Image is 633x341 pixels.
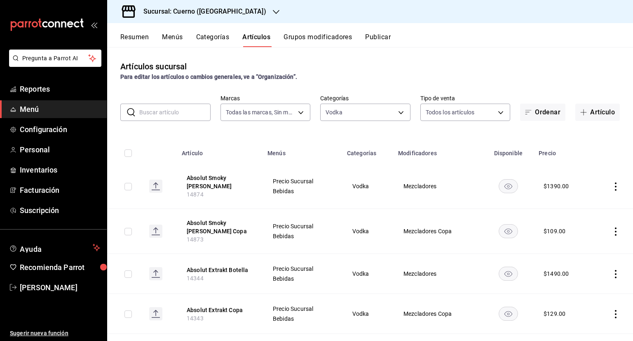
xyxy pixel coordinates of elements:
[242,33,270,47] button: Artículos
[91,21,97,28] button: open_drawer_menu
[273,223,332,229] span: Precio Sucursal
[137,7,266,17] h3: Sucursal: Cuerno ([GEOGRAPHIC_DATA])
[187,315,204,322] span: 14343
[263,137,342,164] th: Menús
[139,104,211,121] input: Buscar artículo
[20,262,100,273] span: Recomienda Parrot
[187,191,204,198] span: 14874
[120,33,149,47] button: Resumen
[544,227,565,235] div: $ 109.00
[120,33,633,47] div: navigation tabs
[420,95,511,101] label: Tipo de venta
[499,267,518,281] button: availability-product
[187,174,253,190] button: edit-product-location
[426,108,475,116] span: Todos los artículos
[162,33,183,47] button: Menús
[273,233,332,239] span: Bebidas
[187,219,253,235] button: edit-product-location
[612,310,620,318] button: actions
[575,104,620,121] button: Artículo
[342,137,393,164] th: Categorías
[273,316,332,322] span: Bebidas
[499,179,518,193] button: availability-product
[352,183,383,189] span: Vodka
[220,95,311,101] label: Marcas
[352,311,383,317] span: Vodka
[20,185,100,196] span: Facturación
[177,137,263,164] th: Artículo
[273,178,332,184] span: Precio Sucursal
[320,95,410,101] label: Categorías
[365,33,391,47] button: Publicar
[612,182,620,191] button: actions
[499,224,518,238] button: availability-product
[187,306,253,314] button: edit-product-location
[273,276,332,282] span: Bebidas
[20,243,89,253] span: Ayuda
[20,205,100,216] span: Suscripción
[20,282,100,293] span: [PERSON_NAME]
[284,33,352,47] button: Grupos modificadores
[326,108,342,116] span: Vodka
[187,275,204,282] span: 14344
[273,266,332,272] span: Precio Sucursal
[612,227,620,236] button: actions
[544,310,565,318] div: $ 129.00
[20,144,100,155] span: Personal
[393,137,483,164] th: Modificadores
[483,137,534,164] th: Disponible
[196,33,230,47] button: Categorías
[534,137,592,164] th: Precio
[403,183,473,189] span: Mezcladores
[9,50,101,67] button: Pregunta a Parrot AI
[352,271,383,277] span: Vodka
[403,311,473,317] span: Mezcladores Copa
[20,164,100,175] span: Inventarios
[22,54,89,63] span: Pregunta a Parrot AI
[544,182,569,190] div: $ 1390.00
[10,329,100,338] span: Sugerir nueva función
[20,124,100,135] span: Configuración
[6,60,101,69] a: Pregunta a Parrot AI
[273,188,332,194] span: Bebidas
[520,104,565,121] button: Ordenar
[226,108,295,116] span: Todas las marcas, Sin marca
[273,306,332,312] span: Precio Sucursal
[544,270,569,278] div: $ 1490.00
[120,73,297,80] strong: Para editar los artículos o cambios generales, ve a “Organización”.
[120,60,187,73] div: Artículos sucursal
[403,271,473,277] span: Mezcladores
[187,266,253,274] button: edit-product-location
[20,83,100,95] span: Reportes
[403,228,473,234] span: Mezcladores Copa
[187,236,204,243] span: 14873
[499,307,518,321] button: availability-product
[20,104,100,115] span: Menú
[352,228,383,234] span: Vodka
[612,270,620,278] button: actions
